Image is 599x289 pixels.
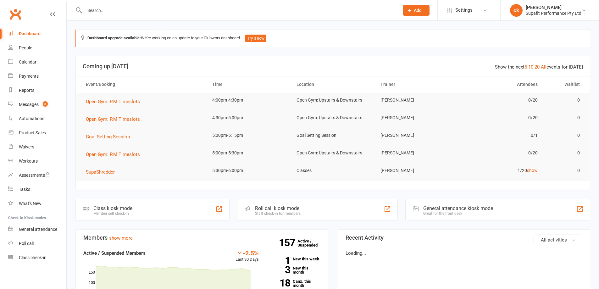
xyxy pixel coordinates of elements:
[236,249,259,263] div: Last 30 Days
[375,146,459,160] td: [PERSON_NAME]
[534,235,582,245] button: All activities
[8,222,66,236] a: General attendance kiosk mode
[255,211,301,216] div: Staff check-in for members
[19,116,44,121] div: Automations
[414,8,422,13] span: Add
[543,76,585,92] th: Waitlist
[423,211,493,216] div: Great for the front desk
[297,234,325,252] a: 157Active / Suspended
[543,146,585,160] td: 0
[495,63,583,71] div: Show the next events for [DATE]
[207,110,291,125] td: 4:30pm-5:00pm
[236,249,259,256] div: -2.5%
[207,128,291,143] td: 5:00pm-5:15pm
[19,31,41,36] div: Dashboard
[291,110,375,125] td: Open Gym: Upstairs & Downstairs
[83,63,583,69] h3: Coming up [DATE]
[455,3,473,17] span: Settings
[8,154,66,168] a: Workouts
[75,30,590,47] div: We're working on an update to your Clubworx dashboard.
[86,99,140,104] span: Open Gym: P.M Timeslots
[93,211,132,216] div: Member self check-in
[346,235,583,241] h3: Recent Activity
[268,256,290,265] strong: 1
[19,88,34,93] div: Reports
[19,102,39,107] div: Messages
[526,5,581,10] div: [PERSON_NAME]
[19,74,39,79] div: Payments
[87,36,141,40] strong: Dashboard upgrade available:
[207,163,291,178] td: 5:30pm-6:00pm
[375,110,459,125] td: [PERSON_NAME]
[86,115,144,123] button: Open Gym: P.M Timeslots
[543,163,585,178] td: 0
[375,163,459,178] td: [PERSON_NAME]
[8,41,66,55] a: People
[375,93,459,108] td: [PERSON_NAME]
[109,235,133,241] a: show more
[8,6,23,22] a: Clubworx
[8,112,66,126] a: Automations
[19,173,50,178] div: Assessments
[375,76,459,92] th: Trainer
[19,241,34,246] div: Roll call
[80,76,207,92] th: Event/Booking
[524,64,527,70] a: 5
[8,69,66,83] a: Payments
[83,250,146,256] strong: Active / Suspended Members
[346,249,583,257] p: Loading...
[291,146,375,160] td: Open Gym: Upstairs & Downstairs
[8,140,66,154] a: Waivers
[403,5,430,16] button: Add
[268,278,290,288] strong: 18
[528,64,533,70] a: 10
[291,128,375,143] td: Goal Setting Session
[459,128,543,143] td: 0/1
[86,169,115,175] span: SupaShredder
[245,35,266,42] button: Try it now
[43,101,48,107] span: 8
[8,126,66,140] a: Product Sales
[19,201,42,206] div: What's New
[255,205,301,211] div: Roll call kiosk mode
[207,146,291,160] td: 5:00pm-5:30pm
[268,279,320,287] a: 18Canx. this month
[86,152,140,157] span: Open Gym: P.M Timeslots
[459,163,543,178] td: 1/20
[83,235,320,241] h3: Members
[86,151,144,158] button: Open Gym: P.M Timeslots
[19,227,57,232] div: General attendance
[268,265,290,275] strong: 3
[19,144,34,149] div: Waivers
[86,116,140,122] span: Open Gym: P.M Timeslots
[19,59,36,64] div: Calendar
[207,93,291,108] td: 4:00pm-4:30pm
[19,255,47,260] div: Class check-in
[86,133,134,141] button: Goal Setting Session
[375,128,459,143] td: [PERSON_NAME]
[291,76,375,92] th: Location
[459,76,543,92] th: Attendees
[19,45,32,50] div: People
[207,76,291,92] th: Time
[268,257,320,261] a: 1New this week
[86,134,130,140] span: Goal Setting Session
[543,128,585,143] td: 0
[543,93,585,108] td: 0
[86,98,144,105] button: Open Gym: P.M Timeslots
[8,182,66,197] a: Tasks
[423,205,493,211] div: General attendance kiosk mode
[268,266,320,274] a: 3New this month
[459,146,543,160] td: 0/20
[291,93,375,108] td: Open Gym: Upstairs & Downstairs
[19,158,38,164] div: Workouts
[527,168,538,173] a: show
[86,168,119,176] button: SupaShredder
[8,168,66,182] a: Assessments
[291,163,375,178] td: Classes
[510,4,523,17] div: ck
[8,236,66,251] a: Roll call
[543,110,585,125] td: 0
[8,97,66,112] a: Messages 8
[279,238,297,247] strong: 157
